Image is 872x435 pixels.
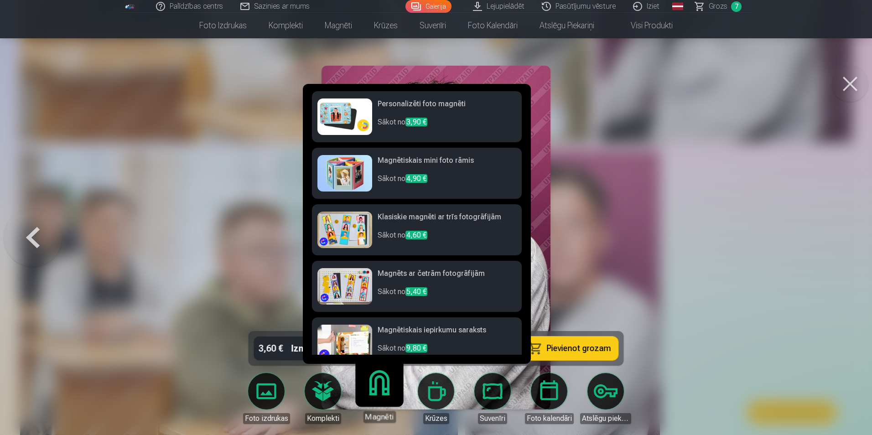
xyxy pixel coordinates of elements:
a: Komplekti [297,373,348,424]
div: Krūzes [423,413,449,424]
h6: Personalizēti foto magnēti [378,98,516,117]
p: Sākot no [378,230,516,248]
div: 10x15cm [291,337,361,360]
p: Sākot no [378,343,516,361]
a: Magnēts ar četrām fotogrāfijāmSākot no5,40 € [312,261,522,312]
div: 3,60 € [254,337,288,360]
a: Komplekti [258,13,314,38]
a: Krūzes [363,13,409,38]
div: Komplekti [305,413,341,424]
div: Magnēti [363,411,396,423]
p: Sākot no [378,173,516,192]
span: Pievienot grozam [547,344,611,352]
a: Krūzes [410,373,462,424]
a: Visi produkti [605,13,684,38]
a: Suvenīri [467,373,518,424]
a: Personalizēti foto magnētiSākot no3,90 € [312,91,522,142]
span: 4,60 € [405,231,427,239]
a: Magnēti [351,367,407,423]
p: Sākot no [378,117,516,135]
a: Magnēti [314,13,363,38]
h6: Klasiskie magnēti ar trīs fotogrāfijām [378,212,516,230]
span: Grozs [709,1,727,12]
a: Magnētiskais mini foto rāmisSākot no4,90 € [312,148,522,199]
div: Suvenīri [478,413,507,424]
a: Foto kalendāri [457,13,529,38]
span: 7 [731,1,742,12]
a: Atslēgu piekariņi [580,373,631,424]
strong: Izmērs : [291,342,323,355]
span: 3,90 € [405,118,427,126]
a: Foto izdrukas [241,373,292,424]
button: Pievienot grozam [521,337,618,360]
img: /fa1 [125,4,135,9]
span: 9,80 € [405,344,427,352]
div: Foto kalendāri [525,413,574,424]
a: Suvenīri [409,13,457,38]
span: 5,40 € [405,287,427,296]
a: Magnētiskais iepirkumu sarakstsSākot no9,80 € [312,317,522,368]
h6: Magnētiskais iepirkumu saraksts [378,325,516,343]
a: Klasiskie magnēti ar trīs fotogrāfijāmSākot no4,60 € [312,204,522,255]
div: Atslēgu piekariņi [580,413,631,424]
div: Foto izdrukas [243,413,290,424]
a: Foto izdrukas [188,13,258,38]
a: Foto kalendāri [524,373,575,424]
h6: Magnētiskais mini foto rāmis [378,155,516,173]
h6: Magnēts ar četrām fotogrāfijām [378,268,516,286]
p: Sākot no [378,286,516,305]
span: 4,90 € [405,174,427,183]
a: Atslēgu piekariņi [529,13,605,38]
